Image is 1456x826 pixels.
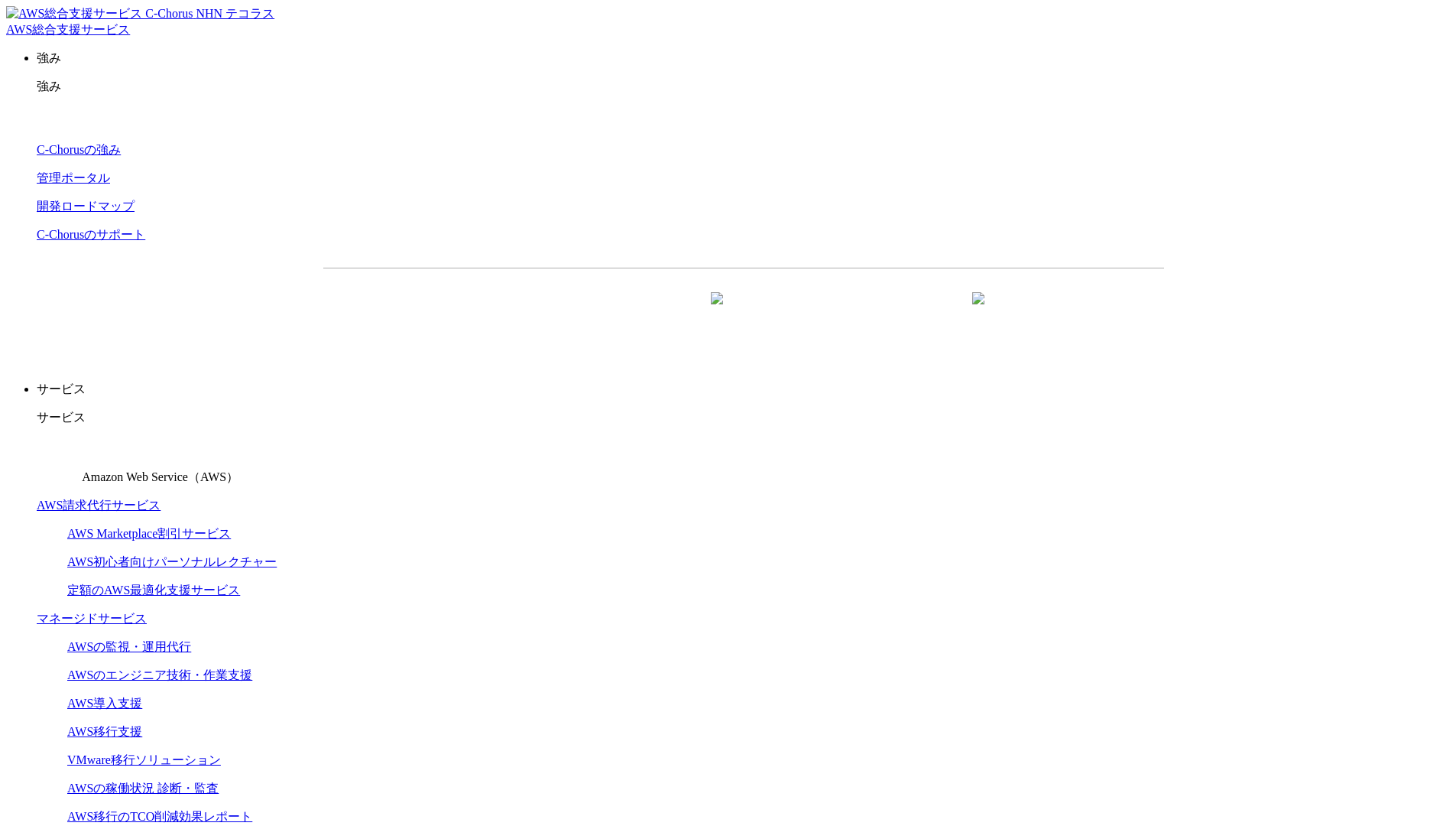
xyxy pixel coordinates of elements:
a: AWSの稼働状況 診断・監査 [67,782,219,795]
a: マネージドサービス [37,612,147,625]
span: Amazon Web Service（AWS） [82,470,238,483]
a: AWS移行支援 [67,725,142,738]
a: AWS初心者向けパーソナルレクチャー [67,555,277,568]
a: AWS総合支援サービス C-Chorus NHN テコラスAWS総合支援サービス [6,7,274,36]
a: AWS移行のTCO削減効果レポート [67,810,252,823]
img: 矢印 [972,292,984,332]
p: 強み [37,50,1450,67]
a: AWSの監視・運用代行 [67,640,191,653]
img: 矢印 [711,292,723,332]
p: 強み [37,79,1450,95]
a: AWSのエンジニア技術・作業支援 [67,668,252,681]
a: C-Chorusのサポート [37,228,145,241]
p: サービス [37,410,1450,426]
img: AWS総合支援サービス C-Chorus [6,6,193,22]
a: AWS請求代行サービス [37,499,161,512]
a: 資料を請求する [490,293,736,331]
a: 開発ロードマップ [37,200,135,213]
a: AWS Marketplace割引サービス [67,527,231,540]
a: C-Chorusの強み [37,143,121,156]
a: まずは相談する [751,293,997,331]
p: サービス [37,382,1450,398]
img: Amazon Web Service（AWS） [37,438,79,481]
a: VMware移行ソリューション [67,753,221,766]
a: 定額のAWS最適化支援サービス [67,584,240,597]
a: 管理ポータル [37,171,110,184]
a: AWS導入支援 [67,697,142,710]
